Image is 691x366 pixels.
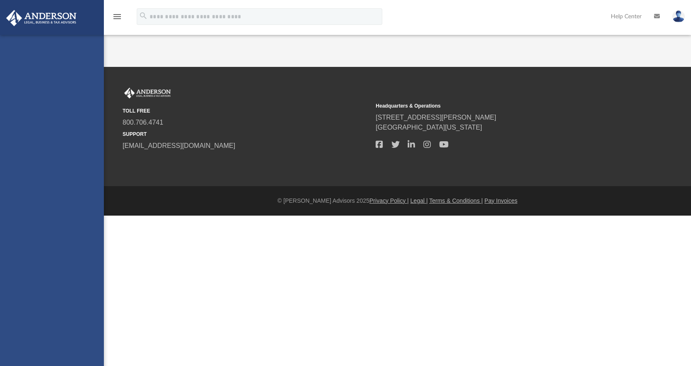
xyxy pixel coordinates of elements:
[369,197,409,204] a: Privacy Policy |
[429,197,483,204] a: Terms & Conditions |
[484,197,517,204] a: Pay Invoices
[104,197,691,205] div: © [PERSON_NAME] Advisors 2025
[123,88,172,98] img: Anderson Advisors Platinum Portal
[376,114,496,121] a: [STREET_ADDRESS][PERSON_NAME]
[123,107,370,115] small: TOLL FREE
[376,102,623,110] small: Headquarters & Operations
[112,12,122,22] i: menu
[672,10,685,22] img: User Pic
[123,119,163,126] a: 800.706.4741
[112,16,122,22] a: menu
[411,197,428,204] a: Legal |
[123,130,370,138] small: SUPPORT
[4,10,79,26] img: Anderson Advisors Platinum Portal
[376,124,482,131] a: [GEOGRAPHIC_DATA][US_STATE]
[123,142,235,149] a: [EMAIL_ADDRESS][DOMAIN_NAME]
[139,11,148,20] i: search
